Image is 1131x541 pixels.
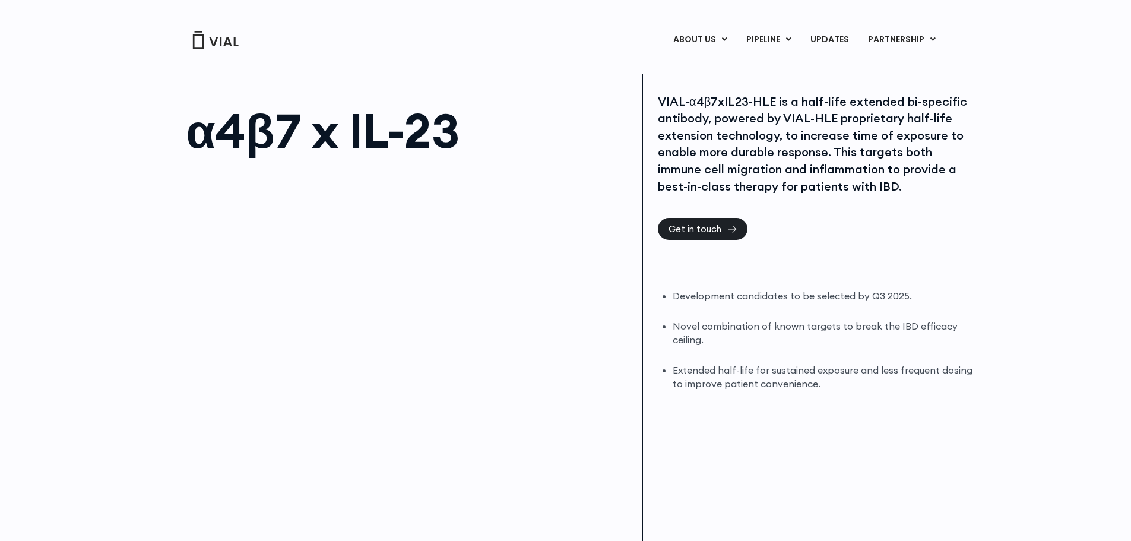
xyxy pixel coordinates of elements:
[673,363,975,391] li: Extended half-life for sustained exposure and less frequent dosing to improve patient convenience.
[664,30,736,50] a: ABOUT USMenu Toggle
[737,30,800,50] a: PIPELINEMenu Toggle
[669,224,721,233] span: Get in touch
[658,218,747,240] a: Get in touch
[673,319,975,347] li: Novel combination of known targets to break the IBD efficacy ceiling.
[858,30,945,50] a: PARTNERSHIPMenu Toggle
[658,93,975,195] div: VIAL-α4β7xIL23-HLE is a half-life extended bi-specific antibody, powered by VIAL-HLE proprietary ...
[673,289,975,303] li: Development candidates to be selected by Q3 2025.
[801,30,858,50] a: UPDATES
[192,31,239,49] img: Vial Logo
[186,107,631,154] h1: α4β7 x IL-23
